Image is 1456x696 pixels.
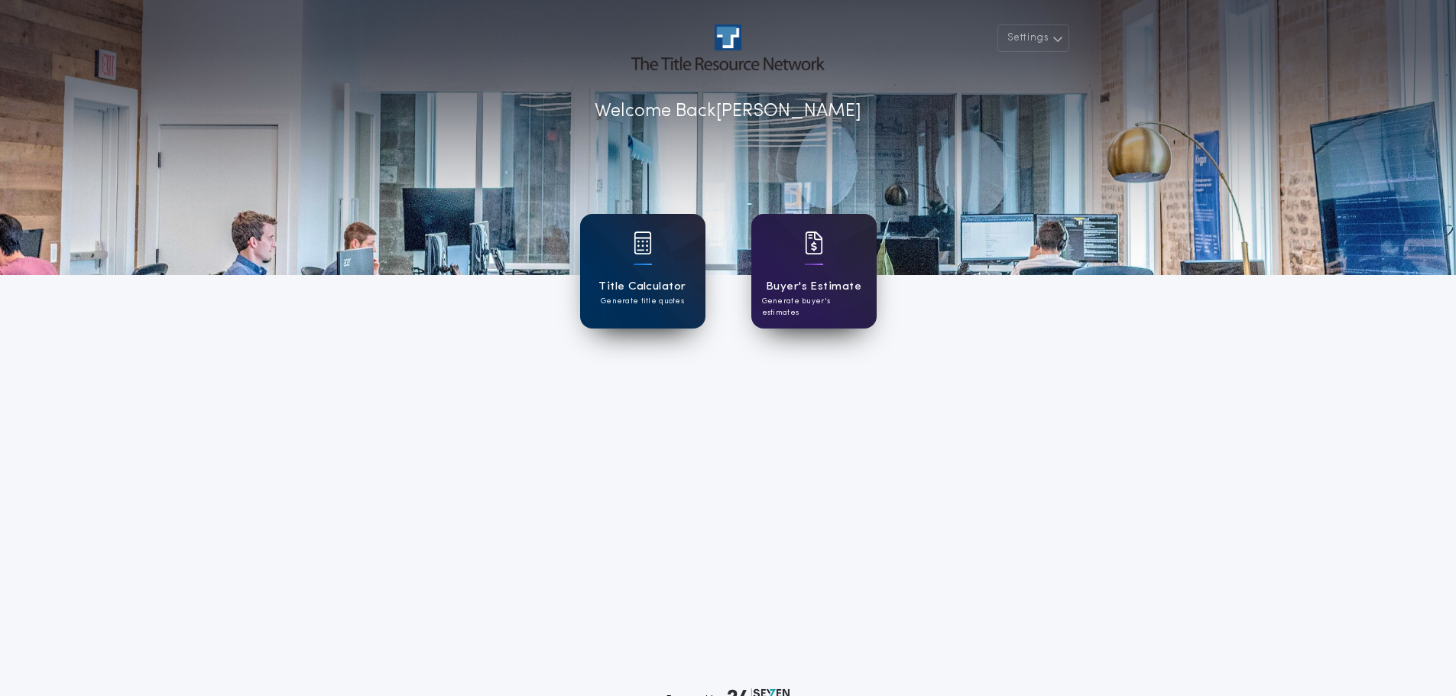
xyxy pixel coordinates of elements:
p: Generate buyer's estimates [762,296,866,319]
a: card iconBuyer's EstimateGenerate buyer's estimates [751,214,877,329]
img: card icon [634,231,652,254]
a: card iconTitle CalculatorGenerate title quotes [580,214,705,329]
h1: Title Calculator [598,278,686,296]
button: Settings [997,24,1069,52]
img: card icon [805,231,823,254]
p: Welcome Back [PERSON_NAME] [595,98,861,125]
img: account-logo [631,24,824,70]
p: Generate title quotes [601,296,684,307]
h1: Buyer's Estimate [766,278,861,296]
